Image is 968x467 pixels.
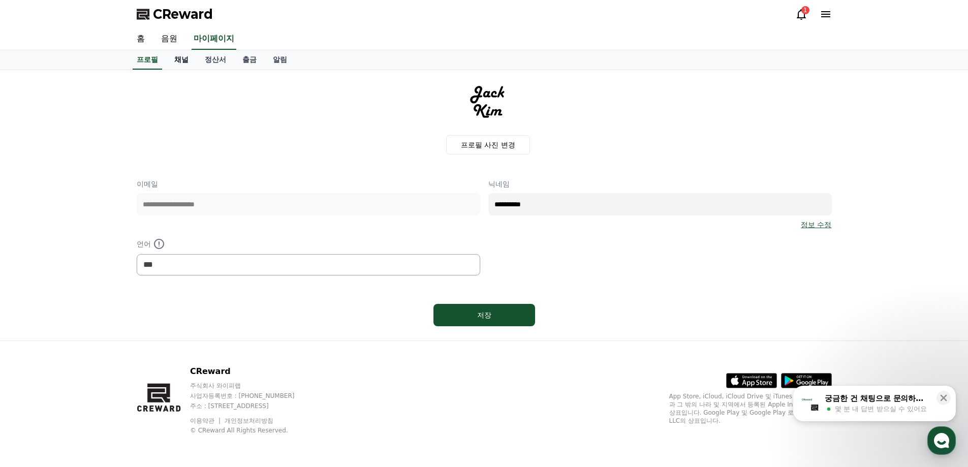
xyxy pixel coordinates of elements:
[190,402,314,410] p: 주소 : [STREET_ADDRESS]
[190,392,314,400] p: 사업자등록번호 : [PHONE_NUMBER]
[190,365,314,378] p: CReward
[265,50,295,70] a: 알림
[153,6,213,22] span: CReward
[454,310,515,320] div: 저장
[464,78,513,127] img: profile_image
[192,28,236,50] a: 마이페이지
[225,417,273,424] a: 개인정보처리방침
[131,322,195,348] a: 설정
[669,392,832,425] p: App Store, iCloud, iCloud Drive 및 iTunes Store는 미국과 그 밖의 나라 및 지역에서 등록된 Apple Inc.의 서비스 상표입니다. Goo...
[137,179,480,189] p: 이메일
[137,238,480,250] p: 언어
[801,6,809,14] div: 1
[433,304,535,326] button: 저장
[133,50,162,70] a: 프로필
[446,135,530,154] label: 프로필 사진 변경
[488,179,832,189] p: 닉네임
[137,6,213,22] a: CReward
[157,337,169,346] span: 설정
[67,322,131,348] a: 대화
[190,417,222,424] a: 이용약관
[3,322,67,348] a: 홈
[93,338,105,346] span: 대화
[795,8,807,20] a: 1
[129,28,153,50] a: 홈
[32,337,38,346] span: 홈
[190,382,314,390] p: 주식회사 와이피랩
[166,50,197,70] a: 채널
[234,50,265,70] a: 출금
[153,28,185,50] a: 음원
[801,220,831,230] a: 정보 수정
[197,50,234,70] a: 정산서
[190,426,314,434] p: © CReward All Rights Reserved.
